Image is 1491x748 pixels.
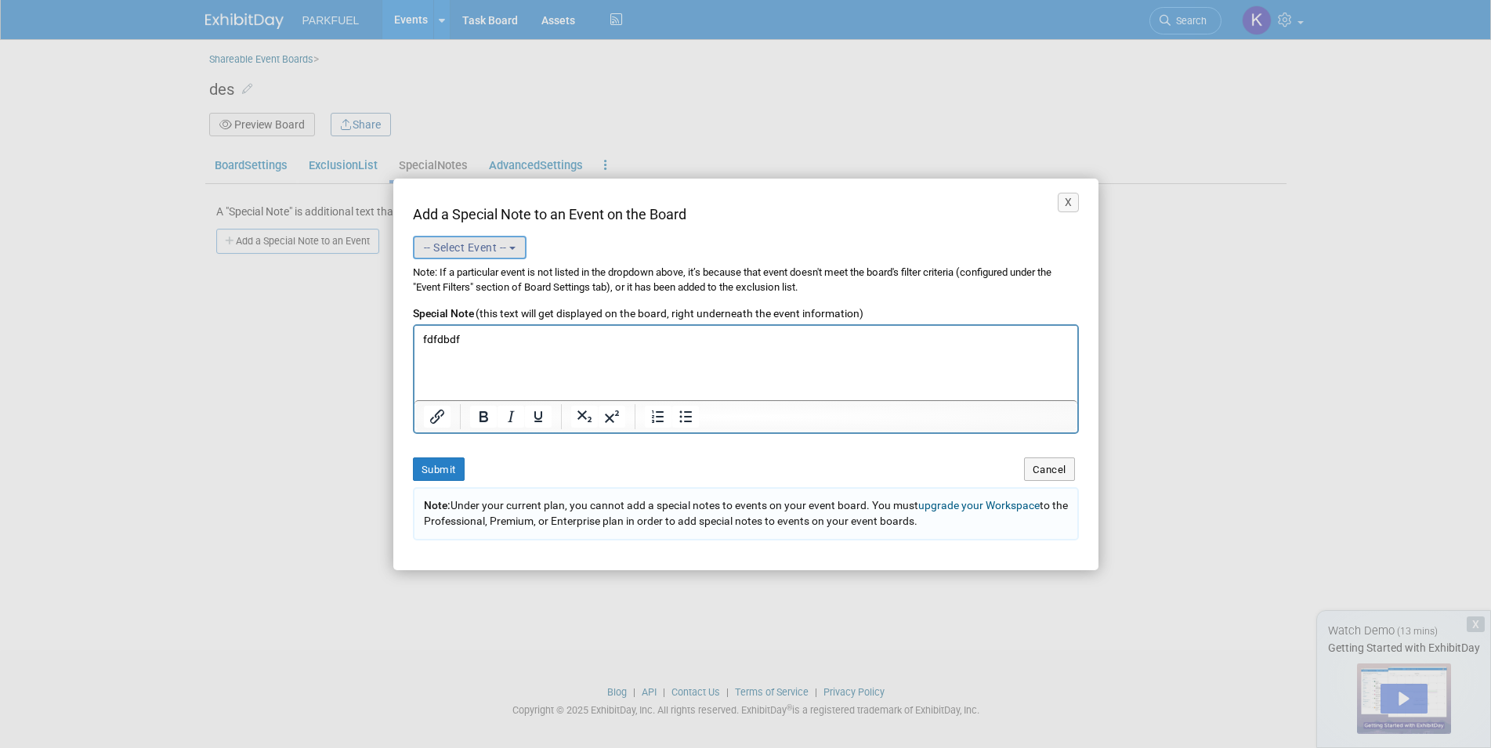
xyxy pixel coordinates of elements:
span: -- Select Event -- [424,241,507,254]
button: Superscript [599,406,625,428]
button: Numbered list [645,406,671,428]
div: Special Note [413,306,1079,322]
button: Submit [413,457,465,482]
button: Insert/edit link [424,406,451,428]
button: Underline [525,406,552,428]
button: Bullet list [672,406,699,428]
div: Add a Special Note to an Event on the Board [413,204,1079,225]
span: Note: [424,499,451,511]
a: upgrade your Workspace [918,499,1040,511]
button: Cancel [1024,457,1075,482]
button: Subscript [571,406,598,428]
button: -- Select Event -- [413,236,527,259]
iframe: Rich Text Area. Press ALT-0 for help. [414,326,1077,400]
button: Italic [498,406,524,428]
button: Bold [470,406,497,428]
div: Note: If a particular event is not listed in the dropdown above, it’s because that event doesn't ... [413,266,1079,295]
span: (this text will get displayed on the board, right underneath the event information) [476,307,863,320]
span: Under your current plan, you cannot add a special notes to events on your event board. You must t... [424,499,1068,527]
button: X [1058,193,1079,213]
